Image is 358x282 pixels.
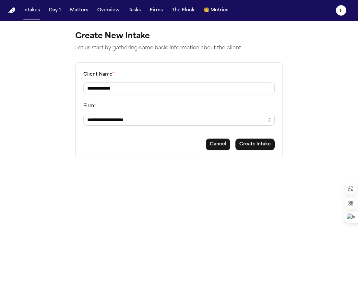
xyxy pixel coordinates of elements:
p: Let us start by gathering some basic information about the client. [75,44,283,52]
input: Select a firm [83,114,275,126]
button: Day 1 [46,5,64,16]
button: Create intake [235,139,275,150]
button: Tasks [126,5,143,16]
button: Cancel intake creation [206,139,230,150]
a: Home [8,7,16,14]
h1: Create New Intake [75,31,283,42]
label: Client Name [83,72,114,77]
button: crownMetrics [201,5,231,16]
button: Overview [95,5,122,16]
button: Intakes [21,5,42,16]
input: Client name [83,82,275,94]
label: Firm [83,104,96,108]
button: Firms [147,5,165,16]
button: Matters [67,5,91,16]
img: Finch Logo [8,7,16,14]
button: The Flock [169,5,197,16]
